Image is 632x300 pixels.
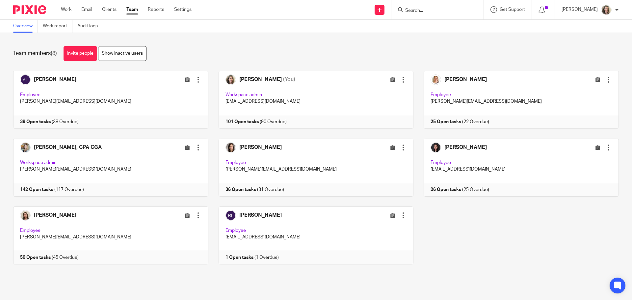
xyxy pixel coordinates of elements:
[562,6,598,13] p: [PERSON_NAME]
[405,8,464,14] input: Search
[102,6,117,13] a: Clients
[43,20,72,33] a: Work report
[51,51,57,56] span: (8)
[174,6,192,13] a: Settings
[13,50,57,57] h1: Team members
[81,6,92,13] a: Email
[148,6,164,13] a: Reports
[500,7,525,12] span: Get Support
[64,46,97,61] a: Invite people
[13,5,46,14] img: Pixie
[13,20,38,33] a: Overview
[98,46,146,61] a: Show inactive users
[601,5,612,15] img: IMG_7896.JPG
[77,20,103,33] a: Audit logs
[61,6,71,13] a: Work
[126,6,138,13] a: Team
